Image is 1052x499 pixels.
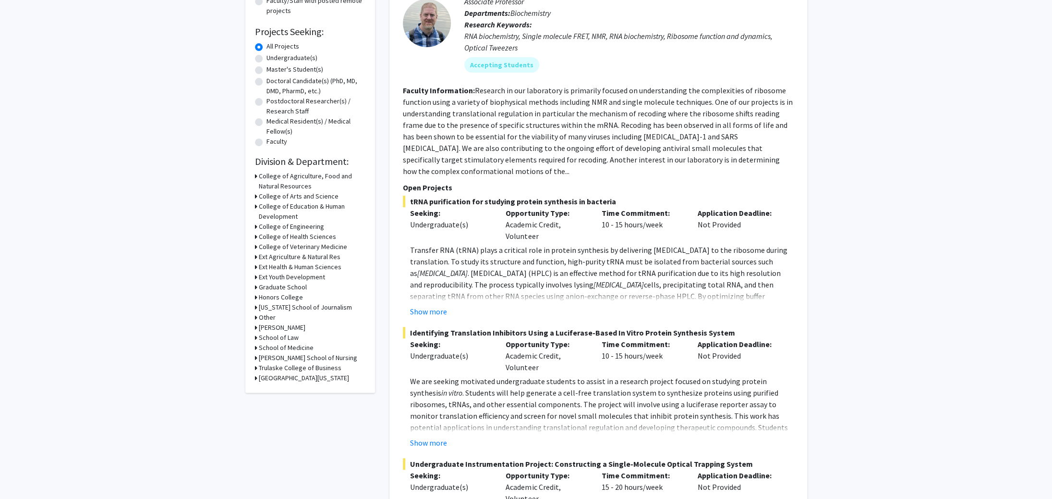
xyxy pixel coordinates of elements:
[690,207,786,242] div: Not Provided
[266,41,299,51] label: All Projects
[698,470,779,481] p: Application Deadline:
[410,481,492,493] div: Undergraduate(s)
[255,156,365,167] h2: Division & Department:
[259,242,347,252] h3: College of Veterinary Medicine
[259,363,341,373] h3: Trulaske College of Business
[464,8,510,18] b: Departments:
[403,458,794,470] span: Undergraduate Instrumentation Project: Constructing a Single-Molecule Optical Trapping System
[410,350,492,362] div: Undergraduate(s)
[410,219,492,230] div: Undergraduate(s)
[259,312,276,323] h3: Other
[259,171,365,191] h3: College of Agriculture, Food and Natural Resources
[259,333,299,343] h3: School of Law
[410,437,447,449] button: Show more
[259,222,324,232] h3: College of Engineering
[498,207,594,242] div: Academic Credit, Volunteer
[410,306,447,317] button: Show more
[259,353,357,363] h3: [PERSON_NAME] School of Nursing
[259,282,307,292] h3: Graduate School
[259,323,305,333] h3: [PERSON_NAME]
[259,232,336,242] h3: College of Health Sciences
[266,137,287,147] label: Faculty
[259,343,314,353] h3: School of Medicine
[510,8,551,18] span: Biochemistry
[464,20,532,29] b: Research Keywords:
[410,245,787,278] span: Transfer RNA (tRNA) plays a critical role in protein synthesis by delivering [MEDICAL_DATA] to th...
[506,470,587,481] p: Opportunity Type:
[403,196,794,207] span: tRNA purification for studying protein synthesis in bacteria
[266,116,365,137] label: Medical Resident(s) / Medical Fellow(s)
[259,272,325,282] h3: Ext Youth Development
[259,302,352,312] h3: [US_STATE] School of Journalism
[259,262,341,272] h3: Ext Health & Human Sciences
[594,207,690,242] div: 10 - 15 hours/week
[255,26,365,37] h2: Projects Seeking:
[410,470,492,481] p: Seeking:
[698,207,779,219] p: Application Deadline:
[594,338,690,373] div: 10 - 15 hours/week
[464,57,539,73] mat-chip: Accepting Students
[410,388,788,444] span: . Students will help generate a cell-free translation system to synthesize proteins using purifie...
[410,207,492,219] p: Seeking:
[259,292,303,302] h3: Honors College
[602,338,683,350] p: Time Commitment:
[403,86,475,95] b: Faculty Information:
[506,207,587,219] p: Opportunity Type:
[403,327,794,338] span: Identifying Translation Inhibitors Using a Luciferase-Based In Vitro Protein Synthesis System
[410,268,781,289] span: . [MEDICAL_DATA] (HPLC) is an effective method for tRNA purification due to its high resolution a...
[259,252,340,262] h3: Ext Agriculture & Natural Res
[403,182,794,193] p: Open Projects
[464,30,794,53] div: RNA biochemistry, Single molecule FRET, NMR, RNA biochemistry, Ribosome function and dynamics, Op...
[441,388,462,398] em: in vitro
[410,338,492,350] p: Seeking:
[403,86,793,176] fg-read-more: Research in our laboratory is primarily focused on understanding the complexities of ribosome fun...
[266,53,317,63] label: Undergraduate(s)
[266,76,365,96] label: Doctoral Candidate(s) (PhD, MD, DMD, PharmD, etc.)
[7,456,41,492] iframe: Chat
[259,191,339,201] h3: College of Arts and Science
[410,376,767,398] span: We are seeking motivated undergraduate students to assist in a research project focused on studyi...
[602,207,683,219] p: Time Commitment:
[417,268,468,278] em: [MEDICAL_DATA]
[266,96,365,116] label: Postdoctoral Researcher(s) / Research Staff
[690,338,786,373] div: Not Provided
[259,201,365,222] h3: College of Education & Human Development
[593,280,644,289] em: [MEDICAL_DATA]
[506,338,587,350] p: Opportunity Type:
[602,470,683,481] p: Time Commitment:
[266,64,323,75] label: Master's Student(s)
[259,373,349,383] h3: [GEOGRAPHIC_DATA][US_STATE]
[698,338,779,350] p: Application Deadline:
[498,338,594,373] div: Academic Credit, Volunteer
